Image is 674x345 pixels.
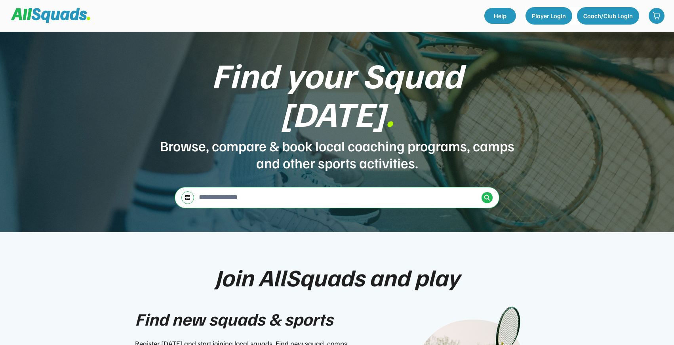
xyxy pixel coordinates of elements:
[159,55,515,132] div: Find your Squad [DATE]
[11,8,90,23] img: Squad%20Logo.svg
[484,8,516,24] a: Help
[653,12,661,20] img: shopping-cart-01%20%281%29.svg
[385,91,394,135] font: .
[135,306,333,332] div: Find new squads & sports
[577,7,639,25] button: Coach/Club Login
[185,194,191,200] img: settings-03.svg
[525,7,572,25] button: Player Login
[159,137,515,171] div: Browse, compare & book local coaching programs, camps and other sports activities.
[484,194,490,201] img: Icon%20%2838%29.svg
[215,264,459,290] div: Join AllSquads and play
